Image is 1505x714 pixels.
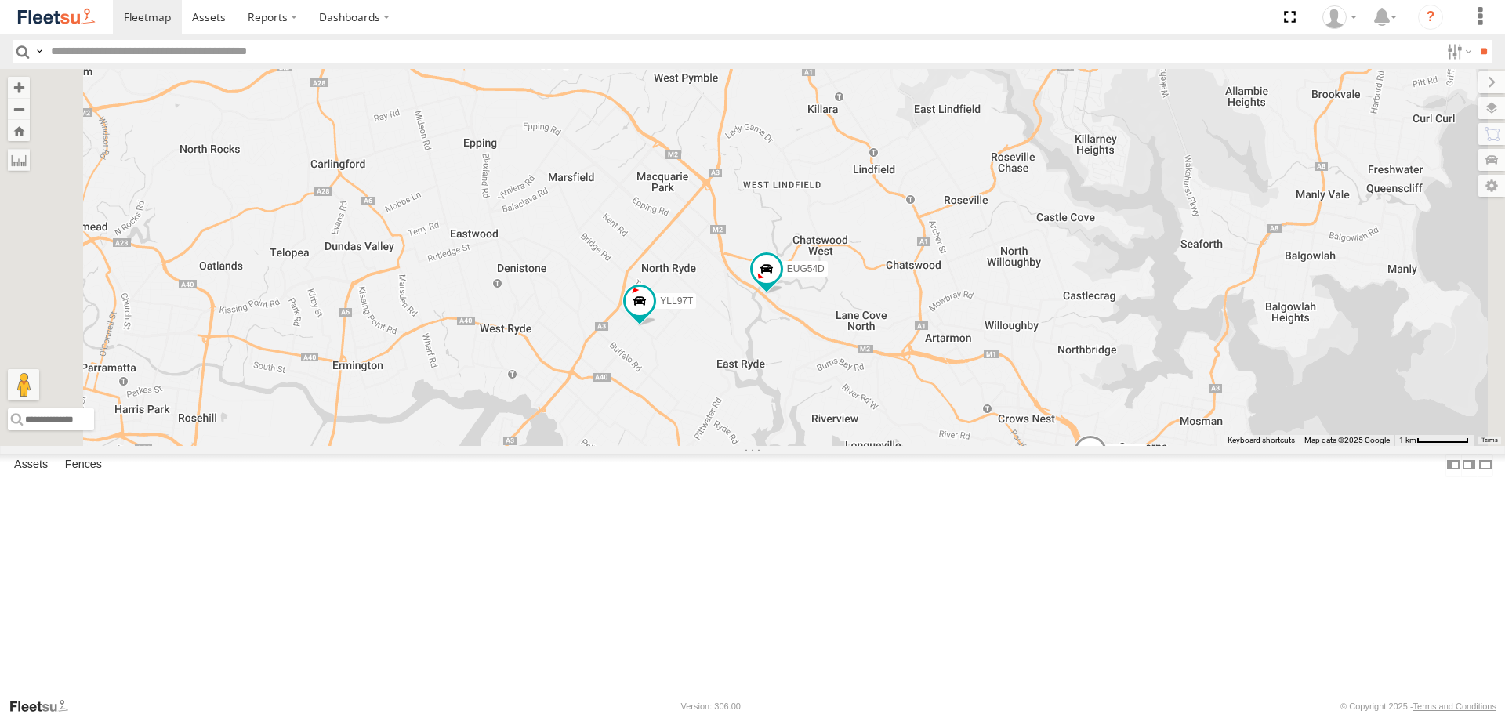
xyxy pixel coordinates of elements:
label: Measure [8,149,30,171]
a: Visit our Website [9,698,81,714]
button: Map scale: 1 km per 63 pixels [1394,435,1474,446]
span: 1 km [1399,436,1416,444]
button: Zoom in [8,77,30,98]
button: Zoom Home [8,120,30,141]
span: Map data ©2025 Google [1304,436,1390,444]
img: fleetsu-logo-horizontal.svg [16,6,97,27]
button: Drag Pegman onto the map to open Street View [8,369,39,400]
label: Map Settings [1478,175,1505,197]
label: Dock Summary Table to the Right [1461,454,1477,477]
label: Search Query [33,40,45,63]
label: Assets [6,455,56,477]
div: Version: 306.00 [681,701,741,711]
div: © Copyright 2025 - [1340,701,1496,711]
span: EUG54D [787,263,825,274]
span: YLL97T [660,296,693,307]
label: Hide Summary Table [1478,454,1493,477]
i: ? [1418,5,1443,30]
label: Fences [57,455,110,477]
label: Dock Summary Table to the Left [1445,454,1461,477]
label: Search Filter Options [1441,40,1474,63]
a: Terms and Conditions [1413,701,1496,711]
button: Zoom out [8,98,30,120]
div: Piers Hill [1317,5,1362,29]
a: Terms (opens in new tab) [1481,437,1498,443]
button: Keyboard shortcuts [1228,435,1295,446]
